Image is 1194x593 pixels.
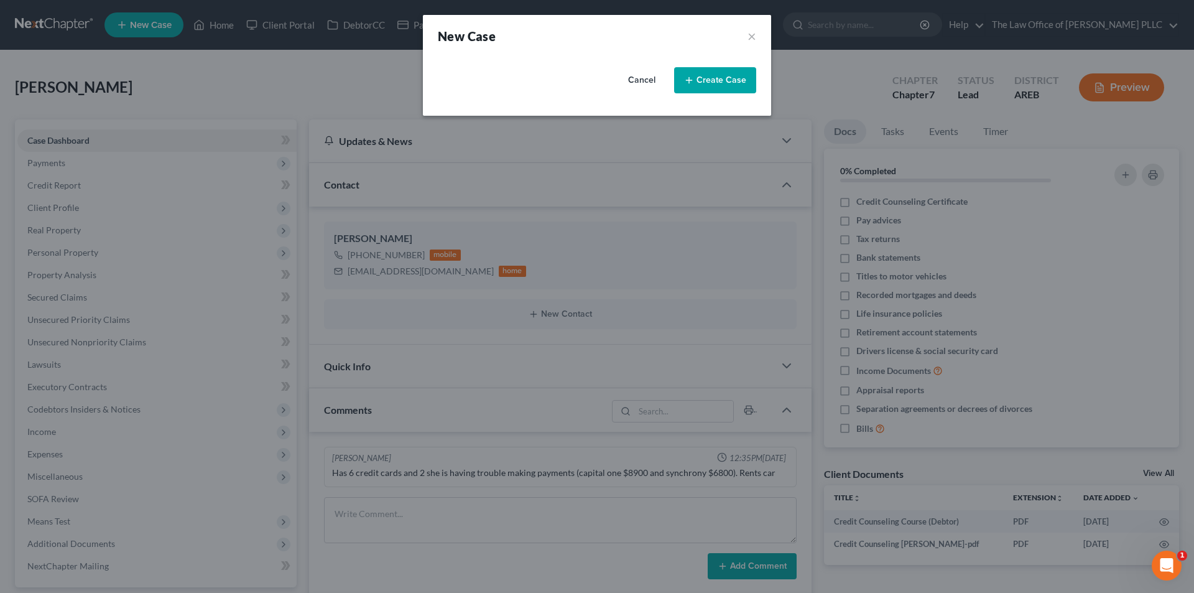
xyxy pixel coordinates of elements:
span: 1 [1177,551,1187,561]
strong: New Case [438,29,496,44]
button: Cancel [614,68,669,93]
button: × [747,27,756,45]
button: Create Case [674,67,756,93]
iframe: Intercom live chat [1152,551,1182,581]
